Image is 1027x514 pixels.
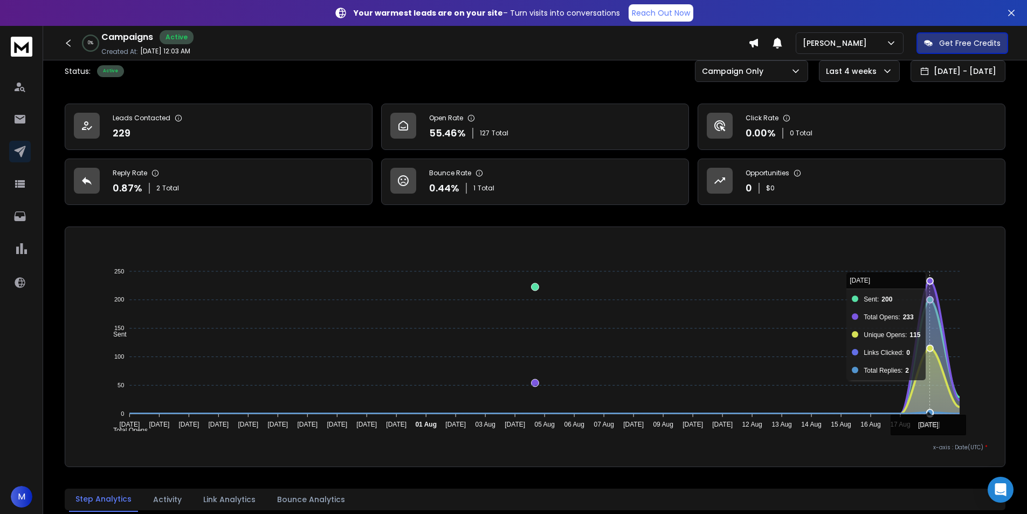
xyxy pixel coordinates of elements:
[238,421,258,428] tspan: [DATE]
[629,4,693,22] a: Reach Out Now
[920,421,940,428] tspan: [DATE]
[140,47,190,56] p: [DATE] 12:03 AM
[208,421,229,428] tspan: [DATE]
[297,421,318,428] tspan: [DATE]
[11,37,32,57] img: logo
[11,486,32,508] button: M
[988,477,1014,503] div: Open Intercom Messenger
[445,421,466,428] tspan: [DATE]
[653,421,673,428] tspan: 09 Aug
[415,421,437,428] tspan: 01 Aug
[939,38,1001,49] p: Get Free Credits
[826,66,881,77] p: Last 4 weeks
[69,487,138,512] button: Step Analytics
[429,114,463,122] p: Open Rate
[505,421,525,428] tspan: [DATE]
[88,40,93,46] p: 0 %
[356,421,377,428] tspan: [DATE]
[790,129,812,138] p: 0 Total
[492,129,508,138] span: Total
[534,421,554,428] tspan: 05 Aug
[860,421,880,428] tspan: 16 Aug
[623,421,644,428] tspan: [DATE]
[114,325,124,331] tspan: 150
[149,421,169,428] tspan: [DATE]
[105,427,148,434] span: Total Opens
[746,169,789,177] p: Opportunities
[162,184,179,193] span: Total
[114,268,124,275] tspan: 250
[65,159,373,205] a: Reply Rate0.87%2Total
[267,421,288,428] tspan: [DATE]
[147,488,188,511] button: Activity
[97,65,124,77] div: Active
[119,421,140,428] tspan: [DATE]
[65,66,91,77] p: Status:
[746,126,776,141] p: 0.00 %
[121,410,124,417] tspan: 0
[101,47,138,56] p: Created At:
[801,421,821,428] tspan: 14 Aug
[381,159,689,205] a: Bounce Rate0.44%1Total
[354,8,503,18] strong: Your warmest leads are on your site
[327,421,347,428] tspan: [DATE]
[114,297,124,303] tspan: 200
[890,421,910,428] tspan: 17 Aug
[114,353,124,360] tspan: 100
[82,443,988,451] p: x-axis : Date(UTC)
[771,421,791,428] tspan: 13 Aug
[916,32,1008,54] button: Get Free Credits
[766,184,775,193] p: $ 0
[564,421,584,428] tspan: 06 Aug
[742,421,762,428] tspan: 12 Aug
[831,421,851,428] tspan: 15 Aug
[156,184,160,193] span: 2
[746,114,778,122] p: Click Rate
[746,181,752,196] p: 0
[113,181,142,196] p: 0.87 %
[803,38,871,49] p: [PERSON_NAME]
[683,421,703,428] tspan: [DATE]
[381,104,689,150] a: Open Rate55.46%127Total
[698,104,1005,150] a: Click Rate0.00%0 Total
[386,421,406,428] tspan: [DATE]
[160,30,194,44] div: Active
[702,66,768,77] p: Campaign Only
[478,184,494,193] span: Total
[101,31,153,44] h1: Campaigns
[354,8,620,18] p: – Turn visits into conversations
[178,421,199,428] tspan: [DATE]
[65,104,373,150] a: Leads Contacted229
[473,184,475,193] span: 1
[113,169,147,177] p: Reply Rate
[594,421,614,428] tspan: 07 Aug
[118,382,124,388] tspan: 50
[429,181,459,196] p: 0.44 %
[632,8,690,18] p: Reach Out Now
[911,60,1005,82] button: [DATE] - [DATE]
[197,488,262,511] button: Link Analytics
[429,126,466,141] p: 55.46 %
[698,159,1005,205] a: Opportunities0$0
[480,129,490,138] span: 127
[113,126,130,141] p: 229
[113,114,170,122] p: Leads Contacted
[105,331,127,338] span: Sent
[271,488,351,511] button: Bounce Analytics
[475,421,495,428] tspan: 03 Aug
[712,421,733,428] tspan: [DATE]
[429,169,471,177] p: Bounce Rate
